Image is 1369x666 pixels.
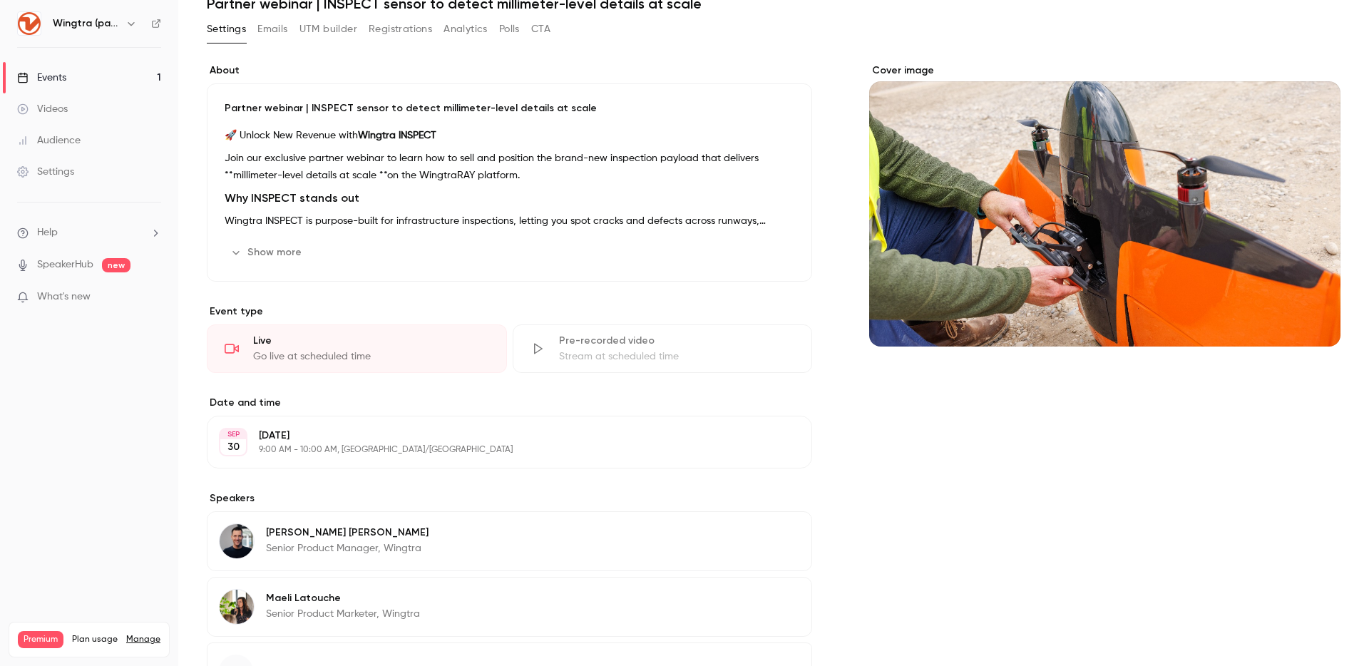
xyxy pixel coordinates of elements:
[37,290,91,304] span: What's new
[499,18,520,41] button: Polls
[869,63,1340,347] section: Cover image
[225,127,794,144] p: 🚀 Unlock New Revenue with
[17,225,161,240] li: help-dropdown-opener
[207,396,812,410] label: Date and time
[369,18,432,41] button: Registrations
[299,18,357,41] button: UTM builder
[869,63,1340,78] label: Cover image
[225,190,794,207] h2: Why INSPECT stands out
[443,18,488,41] button: Analytics
[17,165,74,179] div: Settings
[207,18,246,41] button: Settings
[17,71,66,85] div: Events
[37,225,58,240] span: Help
[559,334,795,348] div: Pre-recorded video
[225,150,794,184] p: Join our exclusive partner webinar to learn how to sell and position the brand-new inspection pay...
[225,241,310,264] button: Show more
[253,349,489,364] div: Go live at scheduled time
[227,440,240,454] p: 30
[513,324,813,373] div: Pre-recorded videoStream at scheduled time
[358,130,436,140] strong: Wingtra INSPECT
[126,634,160,645] a: Manage
[266,607,420,621] p: Senior Product Marketer, Wingtra
[257,18,287,41] button: Emails
[207,324,507,373] div: LiveGo live at scheduled time
[72,634,118,645] span: Plan usage
[207,511,812,571] div: André Becker[PERSON_NAME] [PERSON_NAME]Senior Product Manager, Wingtra
[207,491,812,506] label: Speakers
[18,631,63,648] span: Premium
[144,291,161,304] iframe: Noticeable Trigger
[259,444,737,456] p: 9:00 AM - 10:00 AM, [GEOGRAPHIC_DATA]/[GEOGRAPHIC_DATA]
[225,101,794,116] p: Partner webinar | INSPECT sensor to detect millimeter-level details at scale
[266,541,429,555] p: Senior Product Manager, Wingtra
[559,349,795,364] div: Stream at scheduled time
[225,212,794,230] p: Wingtra INSPECT is purpose-built for infrastructure inspections, letting you spot cracks and defe...
[207,63,812,78] label: About
[53,16,120,31] h6: Wingtra (partners)
[207,304,812,319] p: Event type
[266,591,420,605] p: Maeli Latouche
[220,429,246,439] div: SEP
[102,258,130,272] span: new
[18,12,41,35] img: Wingtra (partners)
[17,102,68,116] div: Videos
[259,429,737,443] p: [DATE]
[220,590,254,624] img: Maeli Latouche
[253,334,489,348] div: Live
[531,18,550,41] button: CTA
[266,526,429,540] p: [PERSON_NAME] [PERSON_NAME]
[220,524,254,558] img: André Becker
[17,133,81,148] div: Audience
[37,257,93,272] a: SpeakerHub
[207,577,812,637] div: Maeli LatoucheMaeli LatoucheSenior Product Marketer, Wingtra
